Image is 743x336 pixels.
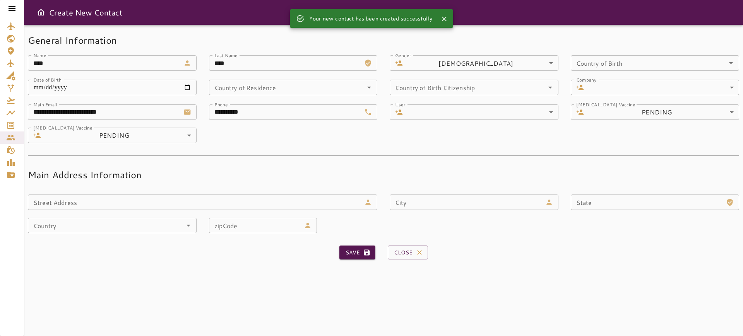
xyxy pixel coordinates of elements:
h5: General Information [28,34,739,46]
button: Open [726,58,736,68]
div: PENDING [587,104,740,120]
h6: Create New Contact [49,6,123,19]
button: Open [364,82,375,93]
label: Last Name [214,52,238,58]
label: Phone [214,101,228,107]
label: Main Email [33,101,57,107]
label: Company [576,76,596,83]
h5: Main Address Information [28,169,739,181]
button: Save [339,246,375,260]
label: [MEDICAL_DATA] Vaccine [576,101,635,107]
button: Close [388,246,428,260]
label: Gender [395,52,411,58]
button: Open [545,82,556,93]
div: ​ [406,104,558,120]
div: PENDING [44,128,197,143]
div: ​ [587,80,740,95]
button: Close [438,13,450,25]
div: Your new contact has been created successfully [309,12,432,26]
label: Date of Birth [33,76,62,83]
label: User [395,101,406,107]
button: Open drawer [33,5,49,20]
label: [MEDICAL_DATA] Vaccine [33,124,92,131]
label: Name [33,52,46,58]
button: Open [183,220,194,231]
div: [DEMOGRAPHIC_DATA] [406,55,558,71]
